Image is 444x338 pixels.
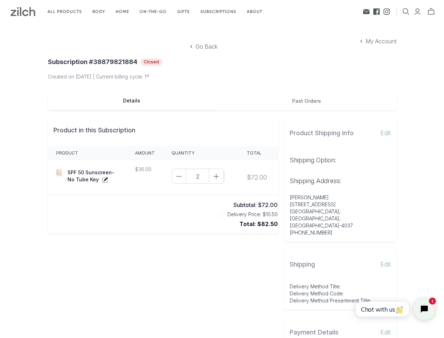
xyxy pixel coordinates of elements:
[255,201,257,208] span: :
[56,150,78,156] span: Product
[48,73,397,80] div: Created on [DATE]
[340,283,341,289] span: :
[263,211,278,218] span: $10.50
[87,4,110,20] a: Body
[247,150,262,156] span: Total
[239,220,256,227] span: Total
[290,230,333,236] span: [PHONE_NUMBER]
[67,169,114,182] span: SPF 50 Sunscreen
[242,4,268,20] a: About
[172,4,195,20] a: Gifts
[233,201,257,208] span: Subtotal
[290,193,391,236] address: [GEOGRAPHIC_DATA] 4037
[290,194,329,200] span: [PERSON_NAME]
[172,150,194,156] span: Quantity
[260,211,261,217] span: :
[96,73,149,80] span: Current billing cycle:
[209,169,224,183] button: Increase
[48,58,89,65] span: Subscription
[290,128,354,138] p: Product Shipping Info
[357,37,397,45] button: My Account
[257,220,278,228] span: $82.50
[290,208,341,221] span: , [GEOGRAPHIC_DATA]
[335,156,336,164] span: :
[93,73,95,80] span: |
[290,259,315,270] p: Shipping
[172,169,187,183] button: Decrease
[110,4,134,20] a: Home
[144,73,149,80] span: 1
[290,283,341,289] span: Delivery Method Title
[187,43,218,50] button: Go Back
[340,177,341,184] span: :
[414,8,421,15] a: Login
[135,150,155,156] span: Amount
[403,8,410,15] button: Open search
[195,4,242,20] a: Subscriptions
[290,172,391,186] p: Shipping Address
[380,128,391,138] p: Edit
[227,211,261,217] span: Delivery Price
[134,4,172,20] a: On-the-go
[290,201,336,207] span: [STREET_ADDRESS]
[290,156,336,164] span: Shipping Option
[348,293,441,326] iframe: Tidio Chat
[11,7,35,16] img: Zilch has done the hard yards and handpicked the best ethical and sustainable products for you an...
[425,8,437,15] button: mini-cart-toggle
[380,327,391,338] p: Edit
[247,173,267,183] span: $72.00
[217,92,397,111] button: Past Orders
[89,58,137,65] span: # 38879821884
[258,201,278,208] span: $72.00
[140,58,162,65] span: Closed
[290,215,341,229] span: , [GEOGRAPHIC_DATA] -
[380,259,391,270] p: Edit
[48,123,141,138] p: Product in this Subscription
[290,327,339,338] p: Payment Details
[290,290,344,296] span: Delivery Method Code
[146,73,149,78] sup: st
[290,298,371,303] span: Delivery Method Presentment Title
[343,290,344,296] span: :
[67,169,114,182] span: - No Tube Key
[42,4,87,20] a: All products
[254,220,256,227] span: :
[135,166,152,173] span: $36.00
[48,92,216,111] button: Details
